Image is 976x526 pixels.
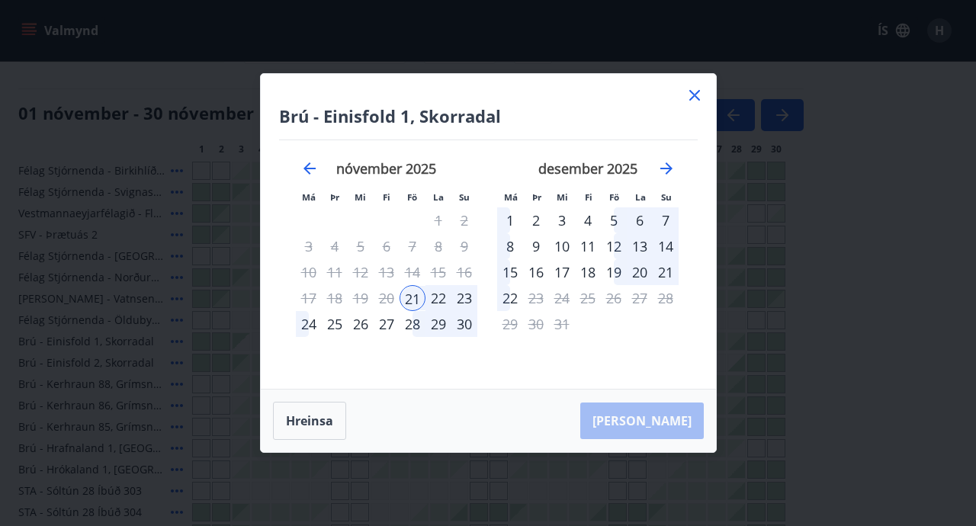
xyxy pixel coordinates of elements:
[348,233,374,259] td: Not available. miðvikudagur, 5. nóvember 2025
[348,259,374,285] td: Not available. miðvikudagur, 12. nóvember 2025
[322,311,348,337] div: 25
[348,311,374,337] div: 26
[523,233,549,259] td: Choose þriðjudagur, 9. desember 2025 as your check-out date. It’s available.
[635,191,646,203] small: La
[348,311,374,337] td: Choose miðvikudagur, 26. nóvember 2025 as your check-out date. It’s available.
[627,233,653,259] div: 13
[523,233,549,259] div: 9
[585,191,592,203] small: Fi
[348,285,374,311] td: Not available. miðvikudagur, 19. nóvember 2025
[601,259,627,285] div: 19
[374,233,400,259] td: Not available. fimmtudagur, 6. nóvember 2025
[627,207,653,233] td: Choose laugardagur, 6. desember 2025 as your check-out date. It’s available.
[322,259,348,285] td: Not available. þriðjudagur, 11. nóvember 2025
[627,259,653,285] div: 20
[400,285,425,311] td: Selected as start date. föstudagur, 21. nóvember 2025
[374,259,400,285] td: Not available. fimmtudagur, 13. nóvember 2025
[549,259,575,285] td: Choose miðvikudagur, 17. desember 2025 as your check-out date. It’s available.
[451,311,477,337] td: Choose sunnudagur, 30. nóvember 2025 as your check-out date. It’s available.
[523,311,549,337] td: Not available. þriðjudagur, 30. desember 2025
[451,259,477,285] td: Not available. sunnudagur, 16. nóvember 2025
[425,259,451,285] td: Not available. laugardagur, 15. nóvember 2025
[374,311,400,337] div: 27
[575,285,601,311] td: Not available. fimmtudagur, 25. desember 2025
[497,311,523,337] td: Not available. mánudagur, 29. desember 2025
[661,191,672,203] small: Su
[609,191,619,203] small: Fö
[653,259,679,285] div: 21
[549,259,575,285] div: 17
[653,207,679,233] div: 7
[523,259,549,285] td: Choose þriðjudagur, 16. desember 2025 as your check-out date. It’s available.
[549,207,575,233] div: 3
[425,207,451,233] td: Not available. laugardagur, 1. nóvember 2025
[575,233,601,259] div: 11
[653,233,679,259] td: Choose sunnudagur, 14. desember 2025 as your check-out date. It’s available.
[627,285,653,311] td: Not available. laugardagur, 27. desember 2025
[523,285,549,311] td: Not available. þriðjudagur, 23. desember 2025
[400,311,425,337] td: Choose föstudagur, 28. nóvember 2025 as your check-out date. It’s available.
[575,233,601,259] td: Choose fimmtudagur, 11. desember 2025 as your check-out date. It’s available.
[296,311,322,337] div: 24
[497,259,523,285] div: 15
[627,207,653,233] div: 6
[302,191,316,203] small: Má
[300,159,319,178] div: Move backward to switch to the previous month.
[497,259,523,285] td: Choose mánudagur, 15. desember 2025 as your check-out date. It’s available.
[407,191,417,203] small: Fö
[296,233,322,259] div: Aðeins útritun í boði
[451,285,477,311] div: 23
[400,233,425,259] td: Not available. föstudagur, 7. nóvember 2025
[497,233,523,259] td: Choose mánudagur, 8. desember 2025 as your check-out date. It’s available.
[601,233,627,259] div: 12
[497,207,523,233] td: Choose mánudagur, 1. desember 2025 as your check-out date. It’s available.
[601,259,627,285] td: Choose föstudagur, 19. desember 2025 as your check-out date. It’s available.
[549,285,575,311] td: Not available. miðvikudagur, 24. desember 2025
[504,191,518,203] small: Má
[374,311,400,337] td: Choose fimmtudagur, 27. nóvember 2025 as your check-out date. It’s available.
[336,159,436,178] strong: nóvember 2025
[497,207,523,233] div: 1
[653,207,679,233] td: Choose sunnudagur, 7. desember 2025 as your check-out date. It’s available.
[557,191,568,203] small: Mi
[425,285,451,311] div: 22
[523,207,549,233] td: Choose þriðjudagur, 2. desember 2025 as your check-out date. It’s available.
[296,259,322,285] td: Not available. mánudagur, 10. nóvember 2025
[355,191,366,203] small: Mi
[425,233,451,259] td: Not available. laugardagur, 8. nóvember 2025
[653,285,679,311] td: Not available. sunnudagur, 28. desember 2025
[279,104,698,127] h4: Brú - Einisfold 1, Skorradal
[433,191,444,203] small: La
[400,259,425,285] td: Not available. föstudagur, 14. nóvember 2025
[296,233,322,259] td: Not available. mánudagur, 3. nóvember 2025
[549,233,575,259] div: 10
[383,191,390,203] small: Fi
[538,159,637,178] strong: desember 2025
[653,233,679,259] div: 14
[273,402,346,440] button: Hreinsa
[657,159,676,178] div: Move forward to switch to the next month.
[575,259,601,285] div: 18
[601,285,627,311] td: Not available. föstudagur, 26. desember 2025
[601,233,627,259] td: Choose föstudagur, 12. desember 2025 as your check-out date. It’s available.
[296,285,322,311] td: Not available. mánudagur, 17. nóvember 2025
[549,207,575,233] td: Choose miðvikudagur, 3. desember 2025 as your check-out date. It’s available.
[279,140,698,370] div: Calendar
[425,311,451,337] div: 29
[575,207,601,233] td: Choose fimmtudagur, 4. desember 2025 as your check-out date. It’s available.
[575,207,601,233] div: 4
[322,311,348,337] td: Choose þriðjudagur, 25. nóvember 2025 as your check-out date. It’s available.
[425,285,451,311] td: Choose laugardagur, 22. nóvember 2025 as your check-out date. It’s available.
[497,285,523,311] td: Choose mánudagur, 22. desember 2025 as your check-out date. It’s available.
[459,191,470,203] small: Su
[601,207,627,233] div: 5
[400,285,425,311] div: 21
[451,285,477,311] td: Choose sunnudagur, 23. nóvember 2025 as your check-out date. It’s available.
[523,259,549,285] div: 16
[549,233,575,259] td: Choose miðvikudagur, 10. desember 2025 as your check-out date. It’s available.
[425,311,451,337] td: Choose laugardagur, 29. nóvember 2025 as your check-out date. It’s available.
[627,233,653,259] td: Choose laugardagur, 13. desember 2025 as your check-out date. It’s available.
[330,191,339,203] small: Þr
[575,259,601,285] td: Choose fimmtudagur, 18. desember 2025 as your check-out date. It’s available.
[400,311,425,337] div: 28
